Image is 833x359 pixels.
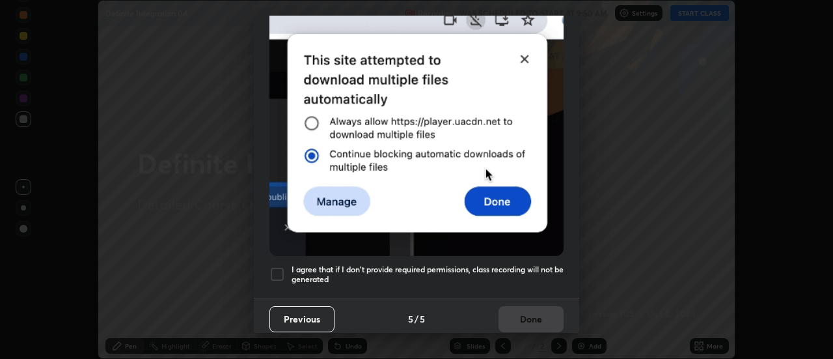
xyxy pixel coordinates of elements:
[408,312,413,326] h4: 5
[420,312,425,326] h4: 5
[292,265,564,285] h5: I agree that if I don't provide required permissions, class recording will not be generated
[269,306,335,332] button: Previous
[415,312,418,326] h4: /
